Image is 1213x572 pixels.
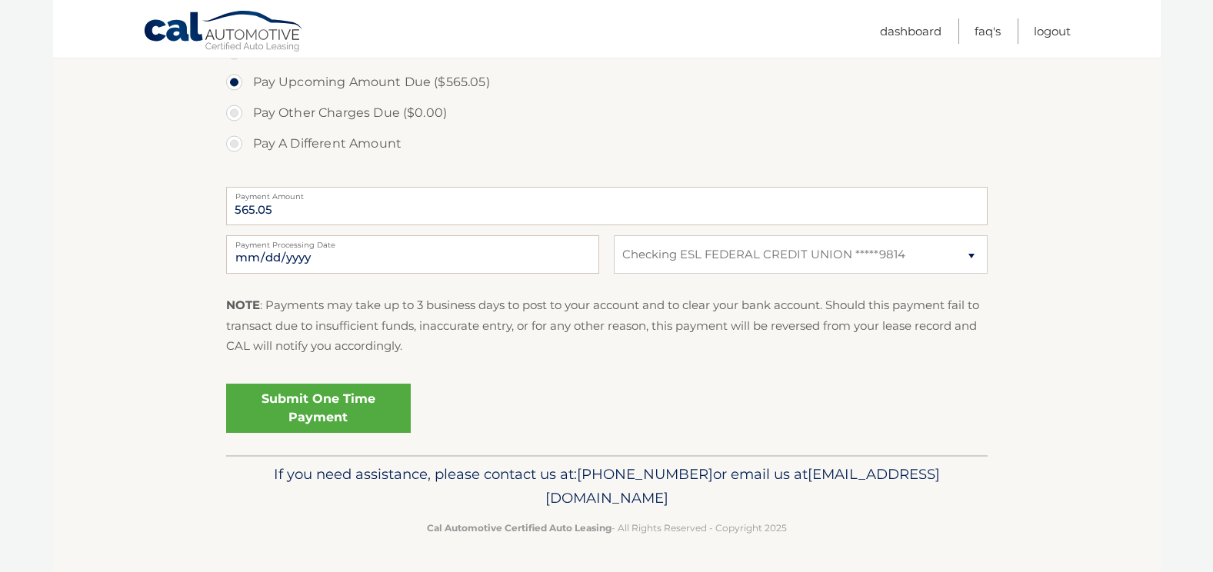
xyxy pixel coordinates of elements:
strong: Cal Automotive Certified Auto Leasing [427,522,611,534]
a: Cal Automotive [143,10,305,55]
label: Payment Amount [226,187,988,199]
label: Pay Other Charges Due ($0.00) [226,98,988,128]
a: FAQ's [975,18,1001,44]
p: : Payments may take up to 3 business days to post to your account and to clear your bank account.... [226,295,988,356]
label: Payment Processing Date [226,235,599,248]
input: Payment Amount [226,187,988,225]
span: [PHONE_NUMBER] [577,465,713,483]
strong: NOTE [226,298,260,312]
p: If you need assistance, please contact us at: or email us at [236,462,978,511]
label: Pay Upcoming Amount Due ($565.05) [226,67,988,98]
a: Dashboard [880,18,941,44]
p: - All Rights Reserved - Copyright 2025 [236,520,978,536]
input: Payment Date [226,235,599,274]
label: Pay A Different Amount [226,128,988,159]
a: Logout [1034,18,1071,44]
a: Submit One Time Payment [226,384,411,433]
